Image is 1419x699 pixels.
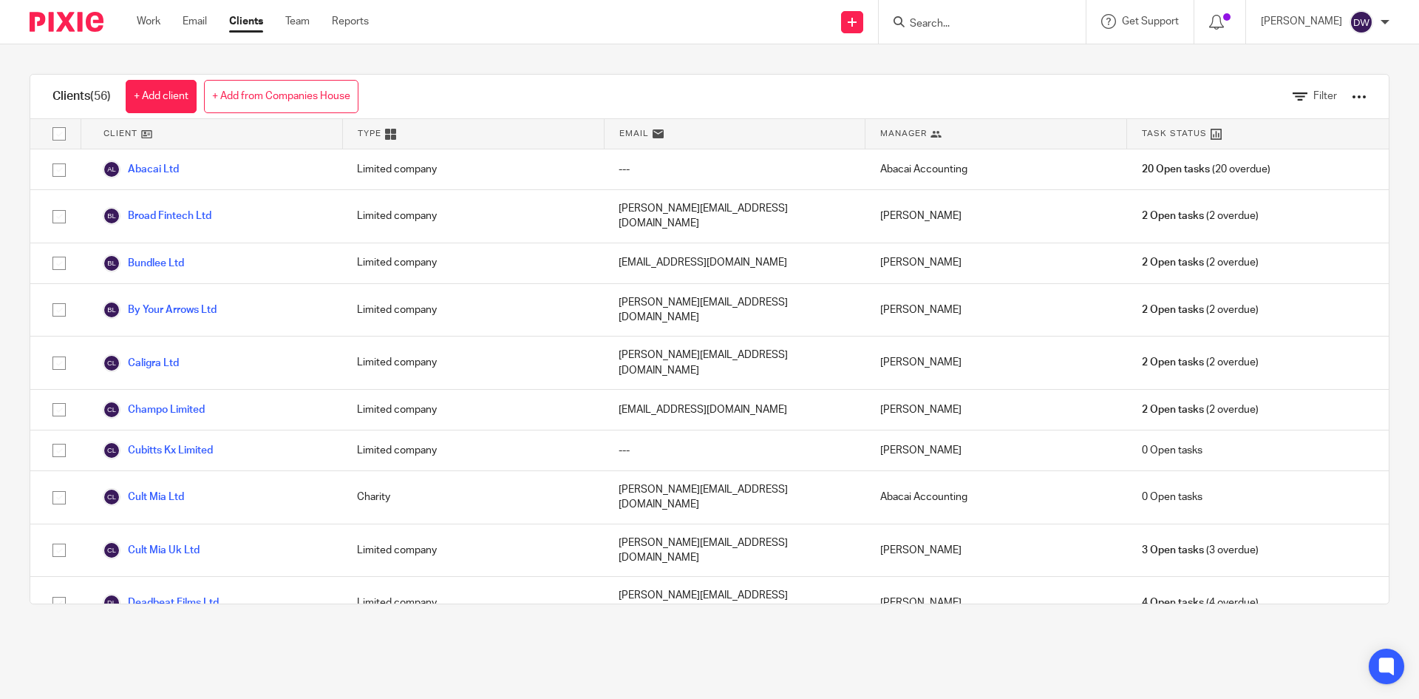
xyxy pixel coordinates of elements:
[103,594,221,612] a: Deadbeat Films Ltd.
[619,127,649,140] span: Email
[103,401,120,419] img: svg%3E
[604,243,865,283] div: [EMAIL_ADDRESS][DOMAIN_NAME]
[126,80,197,113] a: + Add client
[30,12,103,32] img: Pixie
[1142,490,1202,504] span: 0 Open tasks
[103,161,120,178] img: svg%3E
[1122,16,1179,27] span: Get Support
[332,14,369,29] a: Reports
[865,284,1127,337] div: [PERSON_NAME]
[103,301,217,319] a: By Your Arrows Ltd
[103,127,137,140] span: Client
[1142,255,1259,270] span: (2 overdue)
[1142,355,1259,370] span: (2 overdue)
[865,471,1127,524] div: Abacai Accounting
[1142,303,1204,317] span: 2 Open tasks
[342,149,604,189] div: Limited company
[1142,255,1204,270] span: 2 Open tasks
[604,337,865,389] div: [PERSON_NAME][EMAIL_ADDRESS][DOMAIN_NAME]
[604,390,865,430] div: [EMAIL_ADDRESS][DOMAIN_NAME]
[52,89,111,104] h1: Clients
[1142,402,1204,417] span: 2 Open tasks
[604,149,865,189] div: ---
[103,442,213,459] a: Cubitts Kx Limited
[1142,209,1259,223] span: (2 overdue)
[1261,14,1342,29] p: [PERSON_NAME]
[342,577,604,629] div: Limited company
[103,488,120,506] img: svg%3E
[342,190,604,243] div: Limited company
[865,430,1127,470] div: [PERSON_NAME]
[342,284,604,337] div: Limited company
[103,594,120,612] img: svg%3E
[342,471,604,524] div: Charity
[604,577,865,629] div: [PERSON_NAME][EMAIL_ADDRESS][DOMAIN_NAME]
[865,577,1127,629] div: [PERSON_NAME]
[103,161,179,178] a: Abacai Ltd
[865,524,1127,577] div: [PERSON_NAME]
[865,390,1127,430] div: [PERSON_NAME]
[1142,209,1204,223] span: 2 Open tasks
[137,14,160,29] a: Work
[1142,595,1204,610] span: 4 Open tasks
[103,541,200,559] a: Cult Mia Uk Ltd
[865,149,1127,189] div: Abacai Accounting
[1142,443,1202,458] span: 0 Open tasks
[1142,355,1204,370] span: 2 Open tasks
[45,120,73,148] input: Select all
[183,14,207,29] a: Email
[342,337,604,389] div: Limited company
[103,207,211,225] a: Broad Fintech Ltd
[229,14,263,29] a: Clients
[604,284,865,337] div: [PERSON_NAME][EMAIL_ADDRESS][DOMAIN_NAME]
[103,301,120,319] img: svg%3E
[342,390,604,430] div: Limited company
[1142,127,1207,140] span: Task Status
[1142,162,1210,177] span: 20 Open tasks
[604,524,865,577] div: [PERSON_NAME][EMAIL_ADDRESS][DOMAIN_NAME]
[103,442,120,459] img: svg%3E
[103,401,205,419] a: Champo Limited
[865,243,1127,283] div: [PERSON_NAME]
[1142,543,1259,558] span: (3 overdue)
[1313,91,1337,101] span: Filter
[103,254,184,272] a: Bundlee Ltd
[103,354,179,372] a: Caligra Ltd
[103,488,184,506] a: Cult Mia Ltd
[604,471,865,524] div: [PERSON_NAME][EMAIL_ADDRESS][DOMAIN_NAME]
[1142,162,1270,177] span: (20 overdue)
[204,80,358,113] a: + Add from Companies House
[908,18,1041,31] input: Search
[90,90,111,102] span: (56)
[342,430,604,470] div: Limited company
[103,254,120,272] img: svg%3E
[1142,543,1204,558] span: 3 Open tasks
[604,190,865,243] div: [PERSON_NAME][EMAIL_ADDRESS][DOMAIN_NAME]
[103,541,120,559] img: svg%3E
[1142,303,1259,317] span: (2 overdue)
[865,337,1127,389] div: [PERSON_NAME]
[880,127,927,140] span: Manager
[342,524,604,577] div: Limited company
[604,430,865,470] div: ---
[1142,402,1259,417] span: (2 overdue)
[103,354,120,372] img: svg%3E
[342,243,604,283] div: Limited company
[358,127,381,140] span: Type
[103,207,120,225] img: svg%3E
[1350,10,1373,34] img: svg%3E
[865,190,1127,243] div: [PERSON_NAME]
[1142,595,1259,610] span: (4 overdue)
[285,14,310,29] a: Team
